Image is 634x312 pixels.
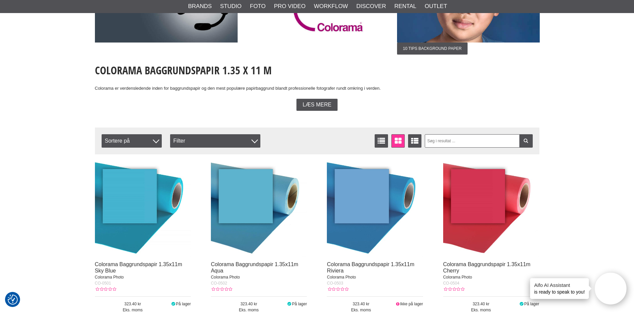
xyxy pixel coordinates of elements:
[292,302,307,306] span: På lager
[8,294,18,306] button: Samtykkepræferencer
[102,134,162,148] span: Sortere på
[327,301,395,307] span: 323.40
[395,302,400,306] i: Ikke på lager
[211,301,287,307] span: 323.40
[443,286,465,292] div: Kundebedømmelse: 0
[443,281,460,286] span: CO-0504
[391,134,405,148] a: Vinduevisning
[171,302,176,306] i: På lager
[443,161,539,257] img: Colorama Baggrundspapir 1.35x11m Cherry
[274,2,305,11] a: Pro Video
[8,295,18,305] img: Revisit consent button
[375,134,388,148] a: Vis liste
[95,286,116,292] div: Kundebedømmelse: 0
[250,2,266,11] a: Foto
[302,102,331,108] span: Læs mere
[425,134,533,148] input: Søg i resultat ...
[211,275,240,280] span: Colorama Photo
[188,2,212,11] a: Brands
[220,2,242,11] a: Studio
[211,261,298,274] a: Colorama Baggrundspapir 1.35x11m Aqua
[524,302,539,306] span: På lager
[394,2,416,11] a: Rental
[287,302,292,306] i: På lager
[400,302,423,306] span: Ikke på lager
[211,161,307,257] img: Colorama Baggrundspapir 1.35x11m Aqua
[211,281,227,286] span: CO-0502
[327,161,423,257] img: Colorama Baggrundspapir 1.35x11m Riviera
[327,286,348,292] div: Kundebedømmelse: 0
[443,301,519,307] span: 323.40
[176,302,191,306] span: På lager
[519,134,533,148] a: Filtrer
[95,281,111,286] span: CO-0501
[356,2,386,11] a: Discover
[95,261,182,274] a: Colorama Baggrundspapir 1.35x11m Sky Blue
[425,2,447,11] a: Outlet
[314,2,348,11] a: Workflow
[170,134,260,148] div: Filter
[95,275,124,280] span: Colorama Photo
[397,43,468,55] span: 10 Tips Background Paper
[408,134,421,148] a: Udvid liste
[95,85,539,92] p: Colorama er verdensledende inden for baggrundspapir og den mest populære papirbaggrund blandt pro...
[530,278,589,299] div: is ready to speak to you!
[95,161,191,257] img: Colorama Baggrundspapir 1.35x11m Sky Blue
[95,301,171,307] span: 323.40
[327,281,343,286] span: CO-0503
[327,261,414,274] a: Colorama Baggrundspapir 1.35x11m Riviera
[95,63,539,78] h1: Colorama Baggrundspapir 1.35 x 11 m
[534,282,585,289] h4: Aifo AI Assistant
[327,275,356,280] span: Colorama Photo
[519,302,524,306] i: På lager
[443,275,472,280] span: Colorama Photo
[211,286,232,292] div: Kundebedømmelse: 0
[443,261,530,274] a: Colorama Baggrundspapir 1.35x11m Cherry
